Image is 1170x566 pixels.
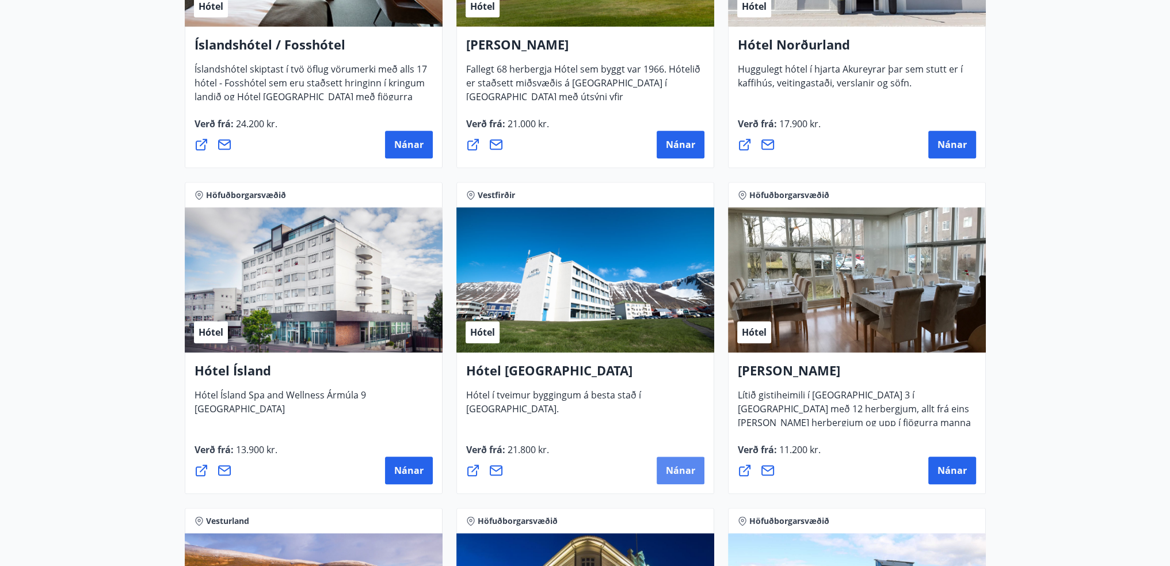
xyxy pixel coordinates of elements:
span: 11.200 kr. [777,443,821,456]
span: 21.800 kr. [505,443,549,456]
span: Höfuðborgarsvæðið [206,189,286,201]
span: Hótel [742,326,767,339]
button: Nánar [657,131,704,158]
button: Nánar [385,457,433,484]
span: 24.200 kr. [234,117,277,130]
span: Nánar [394,138,424,151]
span: Höfuðborgarsvæðið [749,189,829,201]
span: Verð frá : [466,443,549,465]
button: Nánar [657,457,704,484]
span: 13.900 kr. [234,443,277,456]
span: Vesturland [206,515,249,527]
span: Verð frá : [738,443,821,465]
span: Verð frá : [195,443,277,465]
h4: Íslandshótel / Fosshótel [195,36,433,62]
span: Hótel Ísland Spa and Wellness Ármúla 9 [GEOGRAPHIC_DATA] [195,389,366,424]
span: 17.900 kr. [777,117,821,130]
span: Nánar [666,464,695,477]
span: Nánar [937,138,967,151]
span: Höfuðborgarsvæðið [749,515,829,527]
span: Nánar [394,464,424,477]
button: Nánar [385,131,433,158]
span: Nánar [666,138,695,151]
h4: [PERSON_NAME] [738,362,976,388]
span: 21.000 kr. [505,117,549,130]
button: Nánar [928,131,976,158]
span: Nánar [937,464,967,477]
h4: Hótel [GEOGRAPHIC_DATA] [466,362,704,388]
span: Lítið gistiheimili í [GEOGRAPHIC_DATA] 3 í [GEOGRAPHIC_DATA] með 12 herbergjum, allt frá eins [PE... [738,389,971,452]
span: Hótel [199,326,223,339]
span: Verð frá : [466,117,549,139]
span: Hótel í tveimur byggingum á besta stað í [GEOGRAPHIC_DATA]. [466,389,641,424]
span: Huggulegt hótel í hjarta Akureyrar þar sem stutt er í kaffihús, veitingastaði, verslanir og söfn. [738,63,963,98]
button: Nánar [928,457,976,484]
span: Höfuðborgarsvæðið [478,515,558,527]
span: Verð frá : [738,117,821,139]
span: Hótel [470,326,495,339]
span: Verð frá : [195,117,277,139]
span: Vestfirðir [478,189,515,201]
span: Íslandshótel skiptast í tvö öflug vörumerki með alls 17 hótel - Fosshótel sem eru staðsett hringi... [195,63,427,126]
h4: Hótel Norðurland [738,36,976,62]
h4: Hótel Ísland [195,362,433,388]
h4: [PERSON_NAME] [466,36,704,62]
span: Fallegt 68 herbergja Hótel sem byggt var 1966. Hótelið er staðsett miðsvæðis á [GEOGRAPHIC_DATA] ... [466,63,700,126]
